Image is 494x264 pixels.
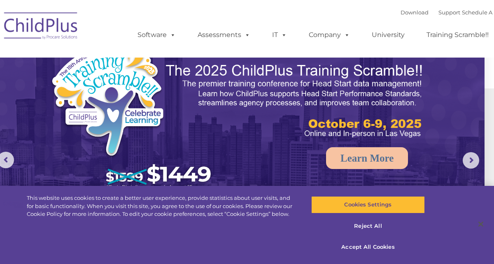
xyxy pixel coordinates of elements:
[472,215,490,233] button: Close
[326,147,408,169] a: Learn More
[189,27,259,43] a: Assessments
[401,9,429,16] a: Download
[301,27,358,43] a: Company
[27,194,296,218] div: This website uses cookies to create a better user experience, provide statistics about user visit...
[438,9,460,16] a: Support
[110,88,145,94] span: Phone number
[264,27,295,43] a: IT
[110,54,135,60] span: Last name
[311,239,425,256] button: Accept All Cookies
[364,27,413,43] a: University
[311,218,425,235] button: Reject All
[311,196,425,213] button: Cookies Settings
[129,27,184,43] a: Software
